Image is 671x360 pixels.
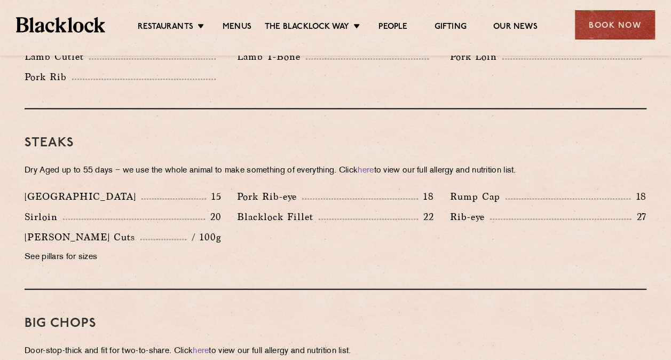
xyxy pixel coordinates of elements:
[193,347,209,355] a: here
[25,189,141,204] p: [GEOGRAPHIC_DATA]
[418,209,434,223] p: 22
[237,49,306,64] p: Lamb T-Bone
[450,189,506,204] p: Rump Cap
[418,189,434,203] p: 18
[205,209,222,223] p: 20
[138,22,193,34] a: Restaurants
[186,230,221,244] p: / 100g
[223,22,251,34] a: Menus
[630,189,646,203] p: 18
[25,316,646,330] h3: Big Chops
[450,49,502,64] p: Pork Loin
[358,166,374,174] a: here
[493,22,538,34] a: Our News
[434,22,466,34] a: Gifting
[265,22,349,34] a: The Blacklock Way
[16,17,105,32] img: BL_Textured_Logo-footer-cropped.svg
[378,22,407,34] a: People
[25,249,221,264] p: See pillars for sizes
[206,189,222,203] p: 15
[25,136,646,150] h3: Steaks
[631,209,646,223] p: 27
[237,209,319,224] p: Blacklock Fillet
[25,209,63,224] p: Sirloin
[25,229,140,244] p: [PERSON_NAME] Cuts
[237,189,302,204] p: Pork Rib-eye
[575,10,655,40] div: Book Now
[450,209,490,224] p: Rib-eye
[25,69,72,84] p: Pork Rib
[25,49,89,64] p: Lamb Cutlet
[25,163,646,178] p: Dry Aged up to 55 days − we use the whole animal to make something of everything. Click to view o...
[25,343,646,358] p: Door-stop-thick and fit for two-to-share. Click to view our full allergy and nutrition list.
